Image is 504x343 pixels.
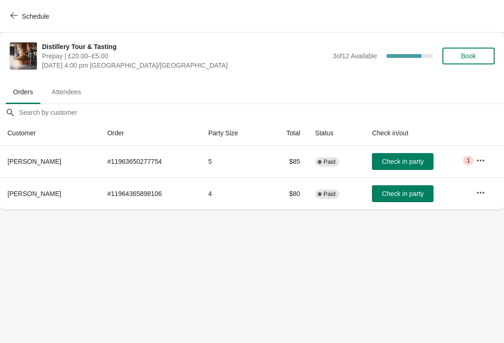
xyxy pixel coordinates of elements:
span: Paid [323,190,336,198]
th: Total [266,121,308,146]
input: Search by customer [19,104,504,121]
th: Party Size [201,121,266,146]
span: [PERSON_NAME] [7,158,61,165]
button: Schedule [5,8,56,25]
span: Schedule [22,13,49,20]
td: 5 [201,146,266,177]
td: $80 [266,177,308,210]
th: Status [308,121,364,146]
span: Check in party [382,190,423,197]
span: Prepay | £20.00–£5.00 [42,51,328,61]
th: Order [100,121,201,146]
span: Check in party [382,158,423,165]
td: $85 [266,146,308,177]
th: Check in/out [364,121,469,146]
td: # 11963650277754 [100,146,201,177]
img: Distillery Tour & Tasting [10,42,37,70]
span: Orders [6,84,41,100]
span: Paid [323,158,336,166]
span: [PERSON_NAME] [7,190,61,197]
span: Distillery Tour & Tasting [42,42,328,51]
td: # 11964365898106 [100,177,201,210]
span: Book [461,52,476,60]
span: 3 of 12 Available [333,52,377,60]
button: Check in party [372,185,434,202]
span: Attendees [44,84,89,100]
button: Book [442,48,495,64]
span: [DATE] 4:00 pm [GEOGRAPHIC_DATA]/[GEOGRAPHIC_DATA] [42,61,328,70]
button: Check in party [372,153,434,170]
span: 1 [467,157,470,164]
td: 4 [201,177,266,210]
